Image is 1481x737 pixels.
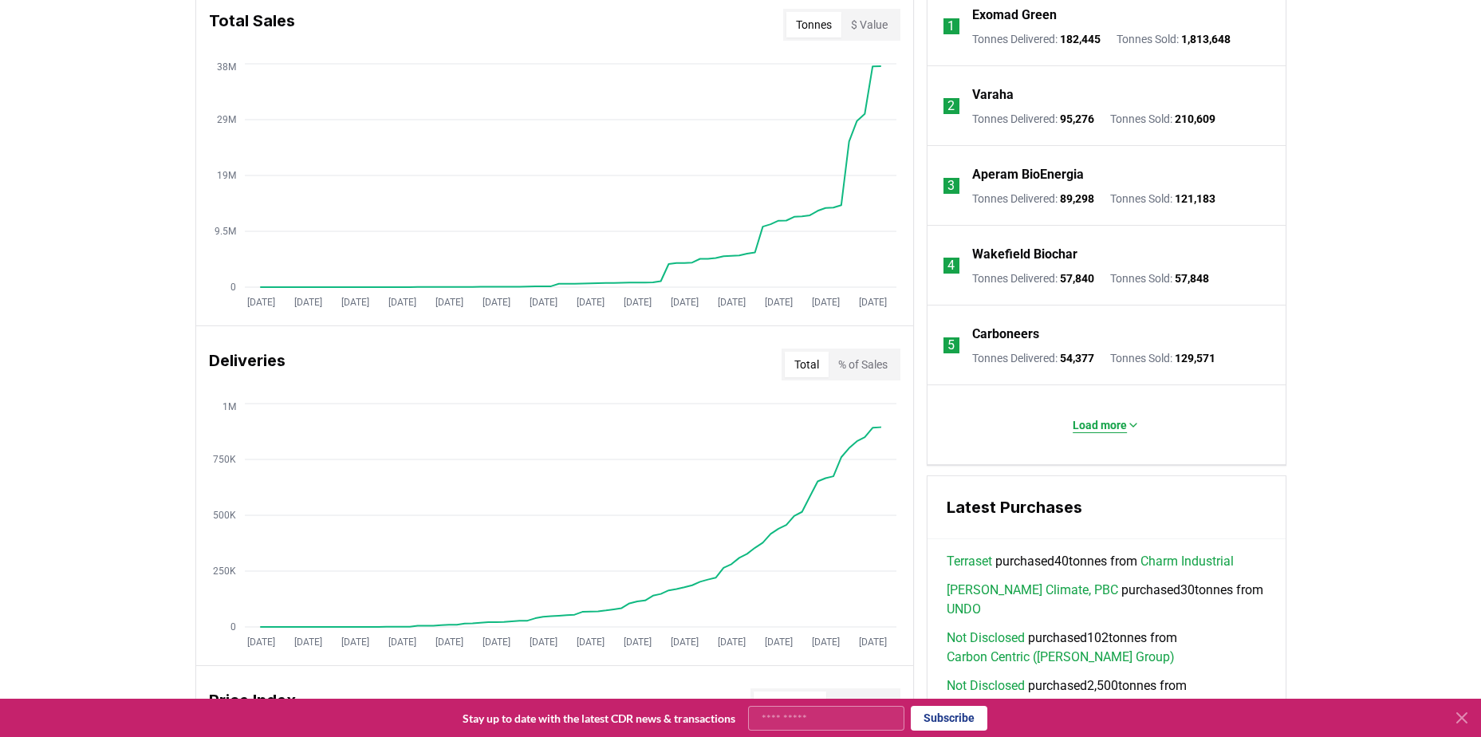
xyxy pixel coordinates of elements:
[947,495,1266,519] h3: Latest Purchases
[215,226,236,237] tspan: 9.5M
[947,581,1266,619] span: purchased 30 tonnes from
[623,636,651,648] tspan: [DATE]
[972,191,1094,207] p: Tonnes Delivered :
[754,692,826,717] button: By Method
[230,282,236,293] tspan: 0
[1060,33,1101,45] span: 182,445
[947,176,955,195] p: 3
[1060,272,1094,285] span: 57,840
[947,97,955,116] p: 2
[947,17,955,36] p: 1
[717,636,745,648] tspan: [DATE]
[972,85,1014,104] a: Varaha
[341,297,368,308] tspan: [DATE]
[1175,272,1209,285] span: 57,848
[947,600,981,619] a: UNDO
[947,336,955,355] p: 5
[1060,192,1094,205] span: 89,298
[947,581,1118,600] a: [PERSON_NAME] Climate, PBC
[529,636,557,648] tspan: [DATE]
[811,297,839,308] tspan: [DATE]
[1060,112,1094,125] span: 95,276
[947,629,1266,667] span: purchased 102 tonnes from
[1110,350,1215,366] p: Tonnes Sold :
[947,676,1025,696] a: Not Disclosed
[972,270,1094,286] p: Tonnes Delivered :
[1140,552,1234,571] a: Charm Industrial
[972,245,1077,264] a: Wakefield Biochar
[1110,111,1215,127] p: Tonnes Sold :
[717,297,745,308] tspan: [DATE]
[341,636,368,648] tspan: [DATE]
[217,114,236,125] tspan: 29M
[1175,112,1215,125] span: 210,609
[972,6,1057,25] a: Exomad Green
[1060,409,1152,441] button: Load more
[1110,191,1215,207] p: Tonnes Sold :
[947,552,992,571] a: Terraset
[786,12,841,37] button: Tonnes
[246,636,274,648] tspan: [DATE]
[1175,352,1215,365] span: 129,571
[947,696,1029,715] a: Exomad Green
[482,636,510,648] tspan: [DATE]
[293,297,321,308] tspan: [DATE]
[972,31,1101,47] p: Tonnes Delivered :
[811,636,839,648] tspan: [DATE]
[829,352,897,377] button: % of Sales
[972,165,1084,184] a: Aperam BioEnergia
[1110,270,1209,286] p: Tonnes Sold :
[972,350,1094,366] p: Tonnes Delivered :
[388,636,416,648] tspan: [DATE]
[947,552,1234,571] span: purchased 40 tonnes from
[841,12,897,37] button: $ Value
[529,297,557,308] tspan: [DATE]
[209,349,286,380] h3: Deliveries
[858,636,886,648] tspan: [DATE]
[223,401,236,412] tspan: 1M
[764,636,792,648] tspan: [DATE]
[947,676,1266,715] span: purchased 2,500 tonnes from
[435,636,463,648] tspan: [DATE]
[217,61,236,73] tspan: 38M
[217,170,236,181] tspan: 19M
[1060,352,1094,365] span: 54,377
[947,648,1175,667] a: Carbon Centric ([PERSON_NAME] Group)
[482,297,510,308] tspan: [DATE]
[576,297,604,308] tspan: [DATE]
[1175,192,1215,205] span: 121,183
[858,297,886,308] tspan: [DATE]
[246,297,274,308] tspan: [DATE]
[785,352,829,377] button: Total
[623,297,651,308] tspan: [DATE]
[670,297,698,308] tspan: [DATE]
[1117,31,1231,47] p: Tonnes Sold :
[670,636,698,648] tspan: [DATE]
[388,297,416,308] tspan: [DATE]
[576,636,604,648] tspan: [DATE]
[947,629,1025,648] a: Not Disclosed
[972,111,1094,127] p: Tonnes Delivered :
[764,297,792,308] tspan: [DATE]
[213,454,236,465] tspan: 750K
[1073,417,1127,433] p: Load more
[972,325,1039,344] a: Carboneers
[293,636,321,648] tspan: [DATE]
[209,9,295,41] h3: Total Sales
[213,566,236,577] tspan: 250K
[1181,33,1231,45] span: 1,813,648
[826,692,897,717] button: Aggregate
[209,688,296,720] h3: Price Index
[435,297,463,308] tspan: [DATE]
[947,256,955,275] p: 4
[230,621,236,633] tspan: 0
[213,510,236,521] tspan: 500K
